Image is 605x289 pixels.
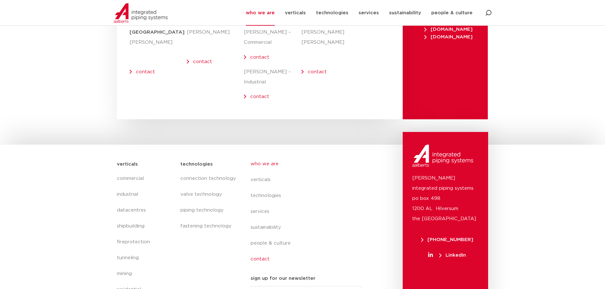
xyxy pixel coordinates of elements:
span: [DOMAIN_NAME] [424,27,473,32]
a: industrial [117,187,174,202]
a: datacentres [117,202,174,218]
p: [PERSON_NAME] – Commercial [244,27,301,48]
a: who we are [251,156,367,172]
a: commercial [117,171,174,187]
a: contact [193,59,212,64]
a: contact [250,55,269,60]
a: connection technology [180,171,238,187]
a: verticals [251,172,367,188]
a: valve technology [180,187,238,202]
a: contact [136,69,155,74]
span: [PHONE_NUMBER] [421,237,473,242]
a: [DOMAIN_NAME] [422,35,475,39]
span: [DOMAIN_NAME] [424,35,473,39]
p: [PERSON_NAME] [130,37,187,48]
a: services [251,204,367,220]
a: fastening technology [180,218,238,234]
a: mining [117,266,174,282]
a: sustainability [251,220,367,235]
a: contact [250,94,269,99]
a: shipbuilding [117,218,174,234]
a: people & culture [251,235,367,251]
nav: Menu [180,171,238,234]
a: LinkedIn [412,253,482,258]
a: contact [251,251,367,267]
a: technologies [251,188,367,204]
h5: technologies [180,159,213,169]
p: [PERSON_NAME] integrated piping systems po box 498 1200 AL Hilversum the [GEOGRAPHIC_DATA] [412,173,479,224]
a: tunneling [117,250,174,266]
a: [PHONE_NUMBER] [412,237,482,242]
a: piping technology [180,202,238,218]
span: LinkedIn [439,253,466,258]
a: contact [308,69,327,74]
a: fireprotection [117,234,174,250]
p: [PERSON_NAME] [PERSON_NAME] [301,27,336,48]
nav: Menu [251,156,367,267]
a: [DOMAIN_NAME] [422,27,475,32]
p: [PERSON_NAME] – Industrial [244,67,301,87]
h5: verticals [117,159,138,169]
p: [PERSON_NAME] [187,27,244,37]
h5: sign up for our newsletter [251,273,315,284]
